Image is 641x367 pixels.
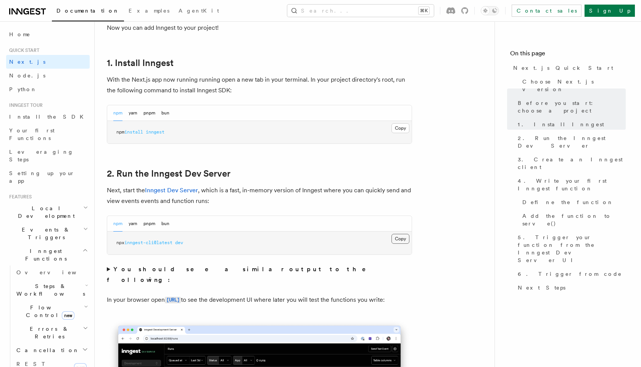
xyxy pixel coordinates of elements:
span: AgentKit [179,8,219,14]
span: 5. Trigger your function from the Inngest Dev Server UI [518,233,626,264]
span: npm [116,129,124,135]
a: Setting up your app [6,166,90,188]
span: Flow Control [13,304,84,319]
span: Documentation [56,8,119,14]
span: inngest [146,129,164,135]
a: Overview [13,266,90,279]
button: pnpm [143,105,155,121]
a: 6. Trigger from code [515,267,626,281]
span: Home [9,31,31,38]
a: 4. Write your first Inngest function [515,174,626,195]
a: 2. Run the Inngest Dev Server [107,168,230,179]
button: Steps & Workflows [13,279,90,301]
span: 1. Install Inngest [518,121,604,128]
p: In your browser open to see the development UI where later you will test the functions you write: [107,295,412,306]
span: Next.js Quick Start [513,64,613,72]
a: Next Steps [515,281,626,295]
a: 1. Install Inngest [515,118,626,131]
button: npm [113,216,122,232]
span: dev [175,240,183,245]
a: Install the SDK [6,110,90,124]
p: Now you can add Inngest to your project! [107,23,412,33]
a: [URL] [165,296,181,303]
p: Next, start the , which is a fast, in-memory version of Inngest where you can quickly send and vi... [107,185,412,206]
a: Documentation [52,2,124,21]
button: bun [161,216,169,232]
span: Cancellation [13,346,79,354]
a: AgentKit [174,2,224,21]
span: Next.js [9,59,45,65]
span: 3. Create an Inngest client [518,156,626,171]
span: install [124,129,143,135]
button: bun [161,105,169,121]
button: Local Development [6,201,90,223]
a: Python [6,82,90,96]
button: Flow Controlnew [13,301,90,322]
a: Leveraging Steps [6,145,90,166]
a: 5. Trigger your function from the Inngest Dev Server UI [515,230,626,267]
button: Inngest Functions [6,244,90,266]
button: Errors & Retries [13,322,90,343]
span: Install the SDK [9,114,88,120]
a: 2. Run the Inngest Dev Server [515,131,626,153]
a: Add the function to serve() [519,209,626,230]
a: Sign Up [585,5,635,17]
kbd: ⌘K [419,7,429,14]
span: Errors & Retries [13,325,83,340]
span: new [62,311,74,320]
a: Node.js [6,69,90,82]
a: Your first Functions [6,124,90,145]
button: npm [113,105,122,121]
summary: You should see a similar output to the following: [107,264,412,285]
a: Next.js [6,55,90,69]
code: [URL] [165,297,181,303]
span: Inngest Functions [6,247,82,262]
a: Examples [124,2,174,21]
button: pnpm [143,216,155,232]
span: Overview [16,269,95,275]
button: yarn [129,105,137,121]
span: Choose Next.js version [522,78,626,93]
span: inngest-cli@latest [124,240,172,245]
span: Events & Triggers [6,226,83,241]
span: Examples [129,8,169,14]
span: 2. Run the Inngest Dev Server [518,134,626,150]
a: Next.js Quick Start [510,61,626,75]
span: Python [9,86,37,92]
a: Choose Next.js version [519,75,626,96]
p: With the Next.js app now running running open a new tab in your terminal. In your project directo... [107,74,412,96]
span: Inngest tour [6,102,43,108]
button: Copy [391,234,409,244]
button: Search...⌘K [287,5,434,17]
span: Next Steps [518,284,565,291]
button: Copy [391,123,409,133]
span: Leveraging Steps [9,149,74,163]
span: 6. Trigger from code [518,270,622,278]
strong: You should see a similar output to the following: [107,266,377,283]
a: 1. Install Inngest [107,58,174,68]
span: Features [6,194,32,200]
button: Toggle dark mode [481,6,499,15]
span: Steps & Workflows [13,282,85,298]
span: npx [116,240,124,245]
a: Home [6,27,90,41]
span: Add the function to serve() [522,212,626,227]
a: 3. Create an Inngest client [515,153,626,174]
span: Your first Functions [9,127,55,141]
span: Setting up your app [9,170,75,184]
span: 4. Write your first Inngest function [518,177,626,192]
a: Define the function [519,195,626,209]
a: Before you start: choose a project [515,96,626,118]
button: yarn [129,216,137,232]
span: Define the function [522,198,614,206]
span: Node.js [9,72,45,79]
span: Local Development [6,204,83,220]
span: Before you start: choose a project [518,99,626,114]
a: Inngest Dev Server [145,187,198,194]
button: Cancellation [13,343,90,357]
h4: On this page [510,49,626,61]
a: Contact sales [512,5,581,17]
button: Events & Triggers [6,223,90,244]
span: Quick start [6,47,39,53]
